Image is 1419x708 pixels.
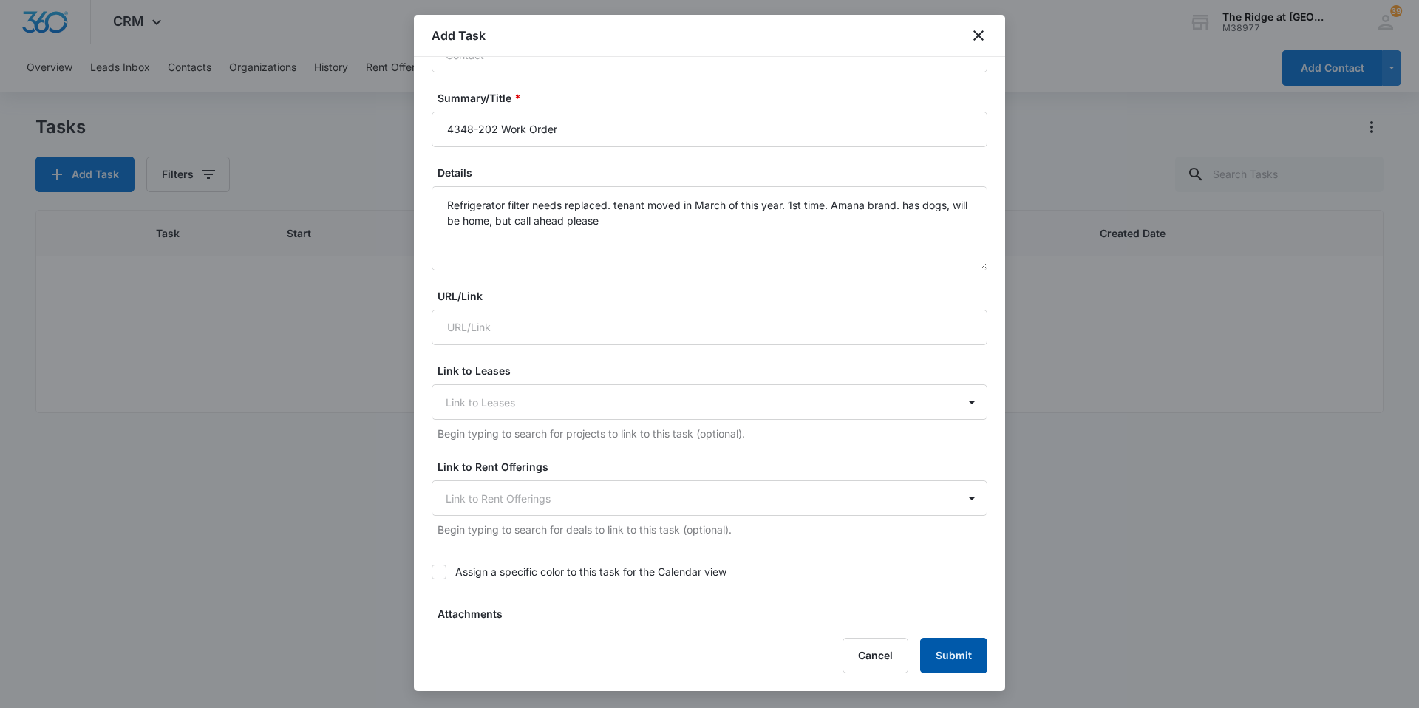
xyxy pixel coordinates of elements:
input: Summary/Title [432,112,987,147]
button: Submit [920,638,987,673]
label: Link to Rent Offerings [438,459,993,474]
label: Attachments [438,606,993,622]
label: Details [438,165,993,180]
h1: Add Task [432,27,486,44]
label: URL/Link [438,288,993,304]
button: close [970,27,987,44]
textarea: Refrigerator filter needs replaced. tenant moved in March of this year. 1st time. Amana brand. ha... [432,186,987,270]
p: Begin typing to search for deals to link to this task (optional). [438,522,987,537]
label: Assign a specific color to this task for the Calendar view [432,564,987,579]
button: Cancel [843,638,908,673]
p: Begin typing to search for projects to link to this task (optional). [438,426,987,441]
input: URL/Link [432,310,987,345]
label: Summary/Title [438,90,993,106]
label: Link to Leases [438,363,993,378]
